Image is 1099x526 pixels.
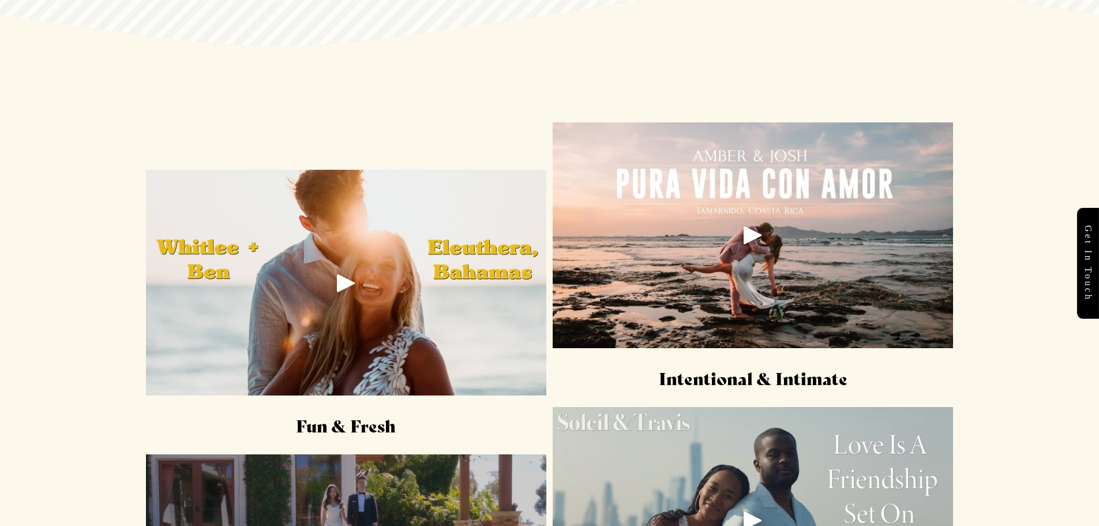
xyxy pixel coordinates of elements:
div: Play [332,269,360,297]
a: Get in touch [1077,208,1099,319]
h3: Fun & Fresh [146,414,546,437]
div: Play [739,221,767,249]
h3: Intentional & Intimate [553,367,953,389]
